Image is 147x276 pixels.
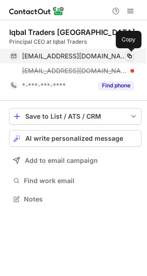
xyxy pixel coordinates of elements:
[22,67,127,75] span: [EMAIL_ADDRESS][DOMAIN_NAME]
[9,152,141,169] button: Add to email campaign
[98,81,134,90] button: Reveal Button
[9,38,141,46] div: Principal CEO at Iqbal Traders
[9,130,141,147] button: AI write personalized message
[9,193,141,206] button: Notes
[9,6,64,17] img: ContactOut v5.3.10
[24,195,138,203] span: Notes
[24,177,138,185] span: Find work email
[9,28,135,37] div: Iqbal Traders [GEOGRAPHIC_DATA]
[22,52,127,60] span: [EMAIL_ADDRESS][DOMAIN_NAME]
[25,157,98,164] span: Add to email campaign
[9,108,141,125] button: save-profile-one-click
[9,174,141,187] button: Find work email
[25,135,123,142] span: AI write personalized message
[25,113,125,120] div: Save to List / ATS / CRM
